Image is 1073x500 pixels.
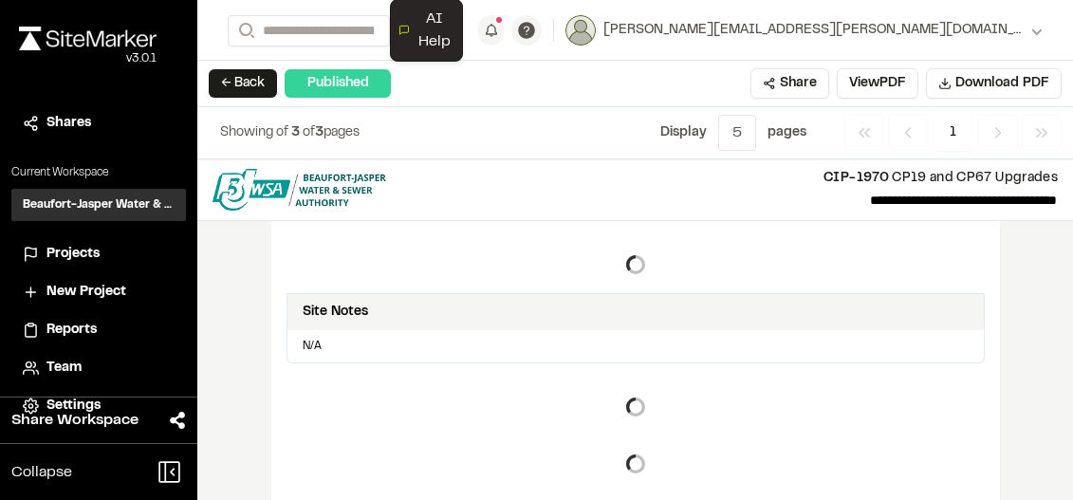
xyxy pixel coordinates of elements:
[303,302,368,323] div: Site Notes
[220,122,360,143] p: of pages
[315,127,324,139] span: 3
[11,164,186,181] p: Current Workspace
[23,320,175,341] a: Reports
[285,69,391,98] div: Published
[46,396,101,417] span: Settings
[11,461,72,484] span: Collapse
[23,282,175,303] a: New Project
[46,358,82,379] span: Team
[837,68,918,99] button: ViewPDF
[955,73,1049,94] span: Download PDF
[23,244,175,265] a: Projects
[23,113,175,134] a: Shares
[295,338,976,355] p: N/A
[750,68,829,99] button: Share
[401,168,1058,189] p: CP19 and CP67 Upgrades
[23,396,175,417] a: Settings
[209,69,277,98] button: ← Back
[19,27,157,50] img: rebrand.png
[603,20,1027,41] span: [PERSON_NAME][EMAIL_ADDRESS][PERSON_NAME][DOMAIN_NAME]
[291,127,300,139] span: 3
[220,127,291,139] span: Showing of
[926,68,1062,99] button: Download PDF
[46,244,100,265] span: Projects
[660,122,707,143] p: Display
[768,122,806,143] p: page s
[46,320,97,341] span: Reports
[844,115,1062,151] nav: Navigation
[718,115,756,151] button: 5
[228,15,262,46] button: Search
[414,8,454,53] span: AI Help
[19,50,157,67] div: Oh geez...please don't...
[565,15,1043,46] button: [PERSON_NAME][EMAIL_ADDRESS][PERSON_NAME][DOMAIN_NAME]
[23,196,175,213] h3: Beaufort-Jasper Water & Sewer Authority
[23,358,175,379] a: Team
[935,115,971,151] span: 1
[46,113,91,134] span: Shares
[823,173,889,184] span: CIP-1970
[565,15,596,46] img: User
[46,282,126,303] span: New Project
[213,169,386,211] img: file
[11,409,139,432] span: Share Workspace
